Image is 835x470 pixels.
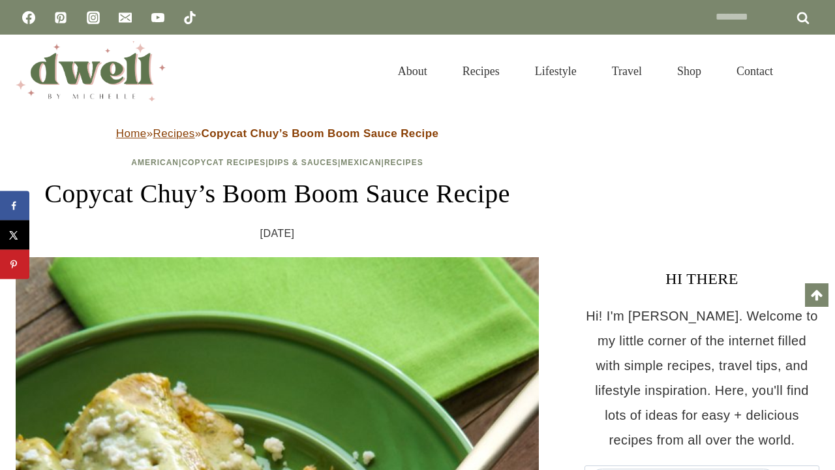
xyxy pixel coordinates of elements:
[584,304,819,452] p: Hi! I'm [PERSON_NAME]. Welcome to my little corner of the internet filled with simple recipes, tr...
[131,158,179,167] a: American
[16,174,539,213] h1: Copycat Chuy’s Boom Boom Sauce Recipe
[517,48,594,94] a: Lifestyle
[797,60,819,82] button: View Search Form
[16,5,42,31] a: Facebook
[202,127,439,140] strong: Copycat Chuy’s Boom Boom Sauce Recipe
[131,158,423,167] span: | | | |
[660,48,719,94] a: Shop
[112,5,138,31] a: Email
[445,48,517,94] a: Recipes
[153,127,195,140] a: Recipes
[181,158,266,167] a: Copycat Recipes
[116,127,439,140] span: » »
[805,283,828,307] a: Scroll to top
[177,5,203,31] a: TikTok
[380,48,791,94] nav: Primary Navigation
[719,48,791,94] a: Contact
[80,5,106,31] a: Instagram
[16,41,166,101] img: DWELL by michelle
[341,158,381,167] a: Mexican
[48,5,74,31] a: Pinterest
[145,5,171,31] a: YouTube
[260,224,295,243] time: [DATE]
[384,158,423,167] a: Recipes
[594,48,660,94] a: Travel
[584,267,819,290] h3: HI THERE
[269,158,338,167] a: Dips & Sauces
[116,127,147,140] a: Home
[380,48,445,94] a: About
